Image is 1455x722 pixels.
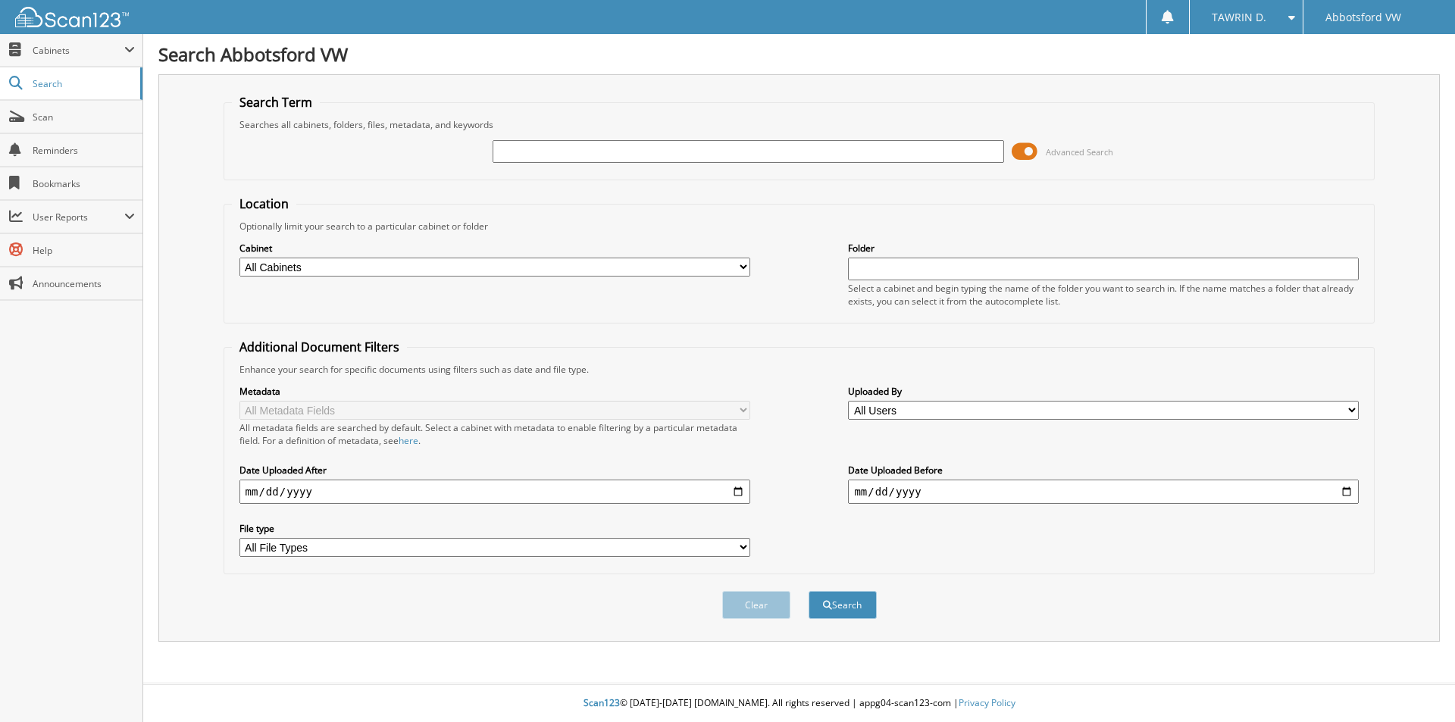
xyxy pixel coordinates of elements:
[1046,146,1113,158] span: Advanced Search
[1379,649,1455,722] iframe: Chat Widget
[848,480,1359,504] input: end
[848,464,1359,477] label: Date Uploaded Before
[15,7,129,27] img: scan123-logo-white.svg
[232,118,1367,131] div: Searches all cabinets, folders, files, metadata, and keywords
[1325,13,1401,22] span: Abbotsford VW
[33,277,135,290] span: Announcements
[239,480,750,504] input: start
[232,220,1367,233] div: Optionally limit your search to a particular cabinet or folder
[33,177,135,190] span: Bookmarks
[33,211,124,223] span: User Reports
[399,434,418,447] a: here
[33,244,135,257] span: Help
[959,696,1015,709] a: Privacy Policy
[33,111,135,123] span: Scan
[239,242,750,255] label: Cabinet
[722,591,790,619] button: Clear
[33,44,124,57] span: Cabinets
[1212,13,1266,22] span: TAWRIN D.
[232,195,296,212] legend: Location
[232,94,320,111] legend: Search Term
[239,385,750,398] label: Metadata
[809,591,877,619] button: Search
[143,685,1455,722] div: © [DATE]-[DATE] [DOMAIN_NAME]. All rights reserved | appg04-scan123-com |
[848,282,1359,308] div: Select a cabinet and begin typing the name of the folder you want to search in. If the name match...
[848,385,1359,398] label: Uploaded By
[33,77,133,90] span: Search
[239,464,750,477] label: Date Uploaded After
[232,339,407,355] legend: Additional Document Filters
[232,363,1367,376] div: Enhance your search for specific documents using filters such as date and file type.
[33,144,135,157] span: Reminders
[239,522,750,535] label: File type
[584,696,620,709] span: Scan123
[239,421,750,447] div: All metadata fields are searched by default. Select a cabinet with metadata to enable filtering b...
[848,242,1359,255] label: Folder
[158,42,1440,67] h1: Search Abbotsford VW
